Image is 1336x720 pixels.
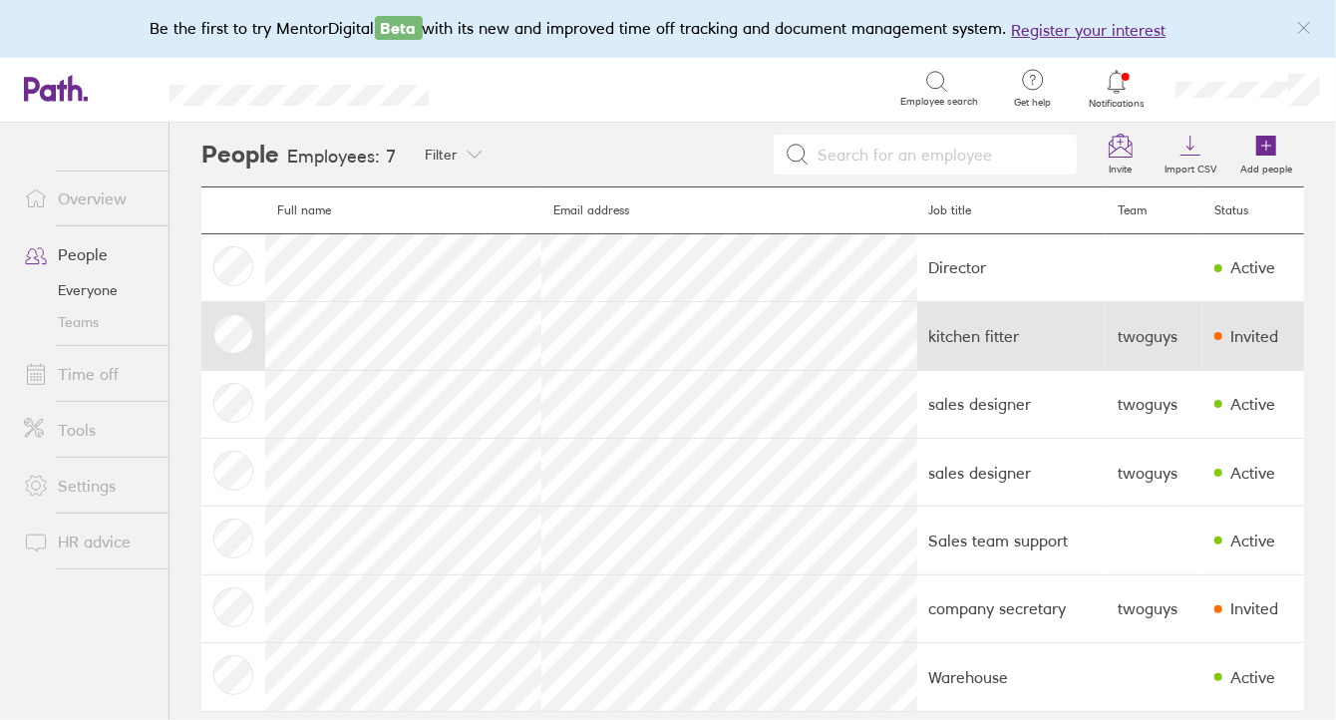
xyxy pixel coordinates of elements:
label: Add people [1228,158,1304,176]
a: People [8,234,168,274]
a: Import CSV [1153,123,1228,186]
a: Time off [8,354,168,394]
a: Add people [1228,123,1304,186]
a: Overview [8,179,168,218]
th: Status [1202,187,1304,234]
label: Import CSV [1153,158,1228,176]
div: Active [1230,464,1275,482]
div: Invited [1230,327,1278,345]
th: Team [1106,187,1202,234]
a: Everyone [8,274,168,306]
a: Invite [1089,123,1153,186]
h2: People [201,123,279,186]
div: Search [483,79,533,97]
div: Active [1230,668,1275,686]
div: Invited [1230,599,1278,617]
td: Warehouse [917,643,1107,711]
td: twoguys [1106,439,1202,507]
a: Tools [8,410,168,450]
td: twoguys [1106,574,1202,642]
span: Beta [375,16,423,40]
td: twoguys [1106,370,1202,438]
div: Active [1230,258,1275,276]
a: HR advice [8,522,168,561]
div: Active [1230,395,1275,413]
span: Employee search [900,96,978,108]
input: Search for an employee [810,136,1065,174]
button: Register your interest [1012,18,1167,42]
th: Full name [265,187,541,234]
td: kitchen fitter [917,302,1107,370]
a: Notifications [1085,68,1150,110]
h3: Employees: 7 [287,147,396,168]
td: sales designer [917,370,1107,438]
a: Settings [8,466,168,506]
div: Be the first to try MentorDigital with its new and improved time off tracking and document manage... [151,16,1186,42]
td: twoguys [1106,302,1202,370]
td: Sales team support [917,507,1107,574]
a: Teams [8,306,168,338]
td: sales designer [917,439,1107,507]
td: Director [917,233,1107,301]
div: Active [1230,532,1275,549]
td: company secretary [917,574,1107,642]
th: Email address [541,187,917,234]
span: Get help [1000,97,1065,109]
span: Filter [426,147,459,163]
th: Job title [917,187,1107,234]
span: Notifications [1085,98,1150,110]
label: Invite [1098,158,1145,176]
